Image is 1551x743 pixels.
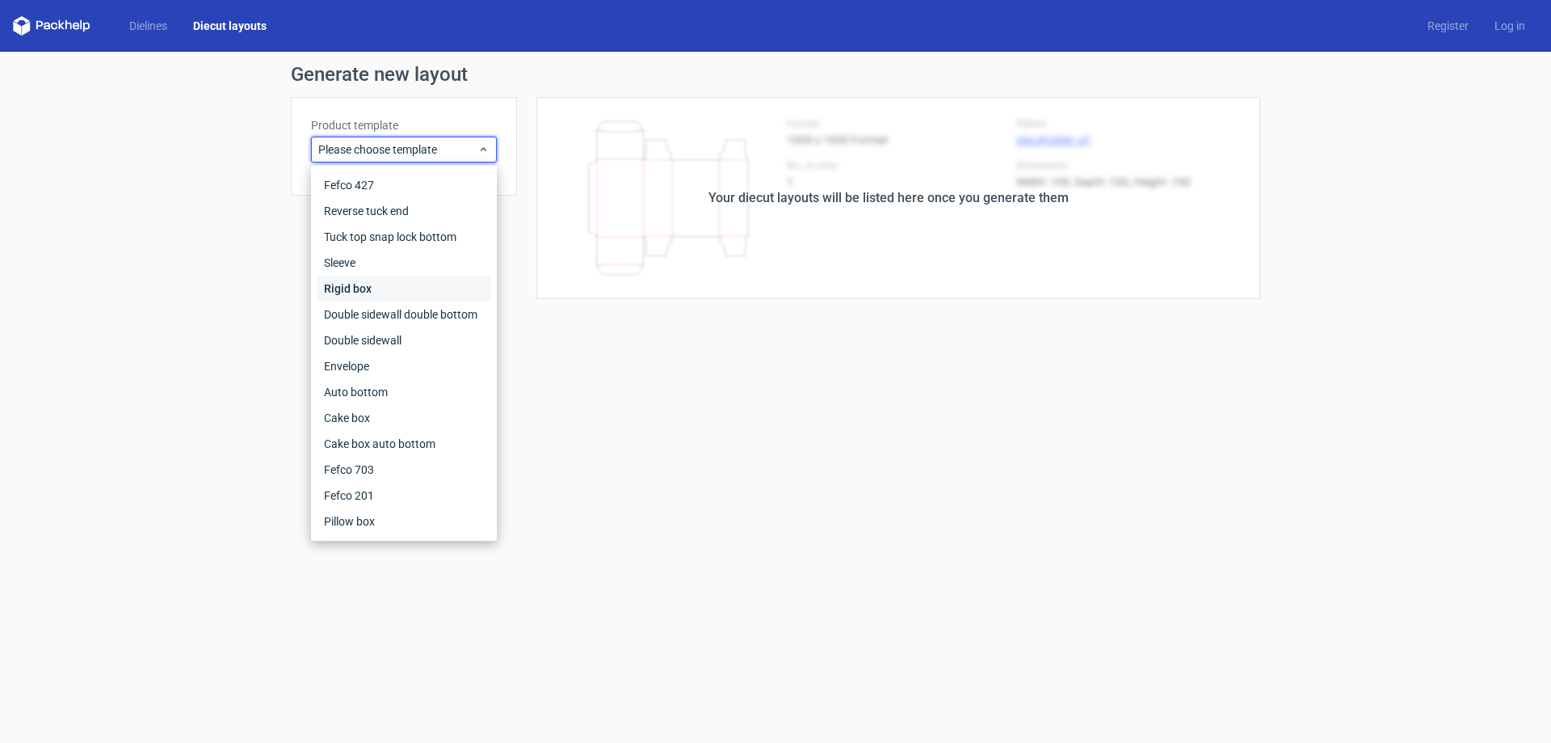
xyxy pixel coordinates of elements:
[317,224,490,250] div: Tuck top snap lock bottom
[116,18,180,34] a: Dielines
[317,198,490,224] div: Reverse tuck end
[318,141,477,158] span: Please choose template
[317,431,490,457] div: Cake box auto bottom
[317,327,490,353] div: Double sidewall
[291,65,1260,84] h1: Generate new layout
[317,276,490,302] div: Rigid box
[317,172,490,198] div: Fefco 427
[180,18,280,34] a: Diecut layouts
[708,188,1069,208] div: Your diecut layouts will be listed here once you generate them
[317,509,490,534] div: Pillow box
[317,483,490,509] div: Fefco 201
[317,457,490,483] div: Fefco 703
[317,302,490,327] div: Double sidewall double bottom
[317,250,490,276] div: Sleeve
[1414,18,1482,34] a: Register
[317,379,490,405] div: Auto bottom
[317,405,490,431] div: Cake box
[1482,18,1538,34] a: Log in
[311,117,497,133] label: Product template
[317,353,490,379] div: Envelope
